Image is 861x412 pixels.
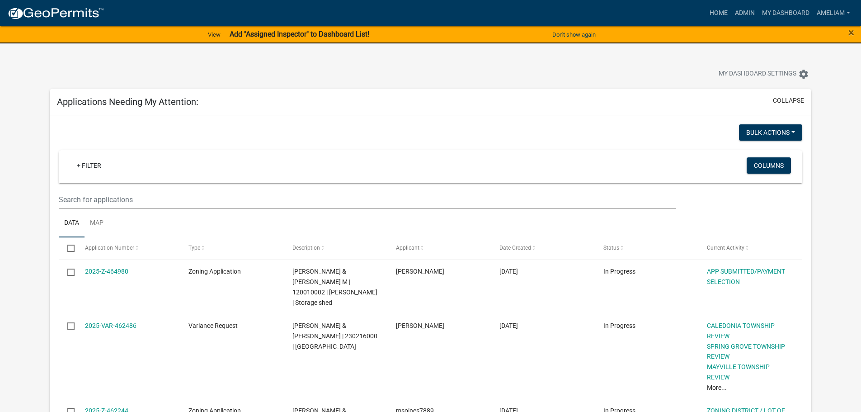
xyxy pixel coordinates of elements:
a: More... [707,384,727,391]
span: Variance Request [188,322,238,329]
button: Bulk Actions [739,124,802,141]
span: In Progress [603,322,635,329]
datatable-header-cell: Application Number [76,237,180,259]
span: Description [292,245,320,251]
a: My Dashboard [758,5,813,22]
datatable-header-cell: Status [595,237,698,259]
span: In Progress [603,268,635,275]
a: AmeliaM [813,5,854,22]
input: Search for applications [59,190,676,209]
a: 2025-VAR-462486 [85,322,136,329]
datatable-header-cell: Select [59,237,76,259]
datatable-header-cell: Date Created [491,237,594,259]
span: Application Number [85,245,134,251]
span: Current Activity [707,245,744,251]
button: Close [848,27,854,38]
button: Columns [747,157,791,174]
span: My Dashboard Settings [719,69,796,80]
a: View [204,27,224,42]
datatable-header-cell: Description [283,237,387,259]
span: AUGER,AARON V & JANELL M | 120010002 | Sheldon | Storage shed [292,268,377,306]
button: My Dashboard Settingssettings [711,65,816,83]
span: Aaron Vincent Auger [396,268,444,275]
datatable-header-cell: Applicant [387,237,491,259]
button: Don't show again [549,27,599,42]
span: Zoning Application [188,268,241,275]
a: APP SUBMITTED/PAYMENT SELECTION [707,268,785,285]
a: SPRING GROVE TOWNSHIP REVIEW [707,343,785,360]
span: Status [603,245,619,251]
span: Applicant [396,245,419,251]
a: Map [85,209,109,238]
a: Admin [731,5,758,22]
a: + Filter [70,157,108,174]
a: 2025-Z-464980 [85,268,128,275]
a: Data [59,209,85,238]
a: MAYVILLE TOWNSHIP REVIEW [707,363,770,381]
span: 08/12/2025 [499,322,518,329]
span: Date Created [499,245,531,251]
strong: Add "Assigned Inspector" to Dashboard List! [230,30,369,38]
span: 08/17/2025 [499,268,518,275]
h5: Applications Needing My Attention: [57,96,198,107]
span: BISSEN,DONALD E & SANDRA K | 230216000 | Hokah City [292,322,377,350]
a: Home [706,5,731,22]
button: collapse [773,96,804,105]
datatable-header-cell: Current Activity [698,237,802,259]
span: × [848,26,854,39]
datatable-header-cell: Type [180,237,283,259]
span: Adam Steele [396,322,444,329]
span: Type [188,245,200,251]
i: settings [798,69,809,80]
a: CALEDONIA TOWNSHIP REVIEW [707,322,775,340]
